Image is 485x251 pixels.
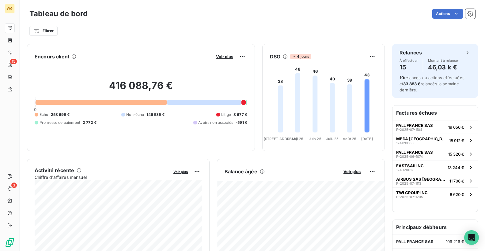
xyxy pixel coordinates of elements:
[450,192,464,197] span: 8 620 €
[403,81,420,86] span: 33 883 €
[343,169,361,174] span: Voir plus
[400,62,418,72] h4: 15
[233,112,247,117] span: 8 677 €
[396,150,433,155] span: PALL FRANCE SAS
[40,120,80,125] span: Promesse de paiement
[396,123,433,128] span: PALL FRANCE SAS
[309,137,321,141] tspan: Juin 25
[428,59,459,62] span: Montant à relancer
[51,112,70,117] span: 258 695 €
[396,177,447,182] span: AIRBUS SAS [GEOGRAPHIC_DATA]
[428,62,459,72] h4: 46,03 k €
[198,120,233,125] span: Avoirs non associés
[432,9,463,19] button: Actions
[11,183,17,188] span: 3
[448,125,464,130] span: 19 656 €
[35,53,70,60] h6: Encours client
[326,137,339,141] tspan: Juil. 25
[448,152,464,157] span: 15 320 €
[392,134,478,147] button: MBDA [GEOGRAPHIC_DATA]12412006018 912 €
[464,230,479,245] div: Open Intercom Messenger
[5,238,15,247] img: Logo LeanPay
[216,54,233,59] span: Voir plus
[146,112,164,117] span: 146 535 €
[10,59,17,64] span: 15
[396,182,421,185] span: F-2025-07-1113
[126,112,144,117] span: Non-échu
[449,179,464,183] span: 11 708 €
[264,137,297,141] tspan: [STREET_ADDRESS]
[396,195,423,199] span: F-2025-07-1205
[400,49,422,56] h6: Relances
[292,137,303,141] tspan: Mai 25
[29,26,58,36] button: Filtrer
[270,53,280,60] h6: DSO
[446,239,464,244] span: 109 216 €
[290,54,311,59] span: 4 jours
[396,168,413,172] span: 124020017
[400,59,418,62] span: À effectuer
[396,141,414,145] span: 124120060
[392,187,478,201] button: TWI GROUP INCF-2025-07-12058 620 €
[214,54,235,59] button: Voir plus
[225,168,257,175] h6: Balance âgée
[221,112,231,117] span: Litige
[396,155,423,158] span: F-2025-06-1074
[396,128,422,131] span: F-2025-07-1104
[35,79,247,98] h2: 416 088,76 €
[392,220,478,234] h6: Principaux débiteurs
[83,120,97,125] span: 2 772 €
[29,8,88,19] h3: Tableau de bord
[35,167,74,174] h6: Activité récente
[396,239,434,244] span: PALL FRANCE SAS
[343,137,356,141] tspan: Août 25
[396,163,424,168] span: EASTSAILING
[400,75,404,80] span: 10
[5,4,15,13] div: WG
[396,190,428,195] span: TWI GROUP INC
[449,138,464,143] span: 18 912 €
[392,147,478,161] button: PALL FRANCE SASF-2025-06-107415 320 €
[392,120,478,134] button: PALL FRANCE SASF-2025-07-110419 656 €
[392,105,478,120] h6: Factures échues
[342,169,362,174] button: Voir plus
[40,112,48,117] span: Échu
[34,107,36,112] span: 0
[396,136,447,141] span: MBDA [GEOGRAPHIC_DATA]
[448,165,464,170] span: 13 244 €
[172,169,190,174] button: Voir plus
[361,137,373,141] tspan: [DATE]
[392,174,478,187] button: AIRBUS SAS [GEOGRAPHIC_DATA]F-2025-07-111311 708 €
[392,161,478,174] button: EASTSAILING12402001713 244 €
[35,174,169,180] span: Chiffre d'affaires mensuel
[236,120,247,125] span: -591 €
[173,170,188,174] span: Voir plus
[400,75,464,92] span: relances ou actions effectuées et relancés la semaine dernière.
